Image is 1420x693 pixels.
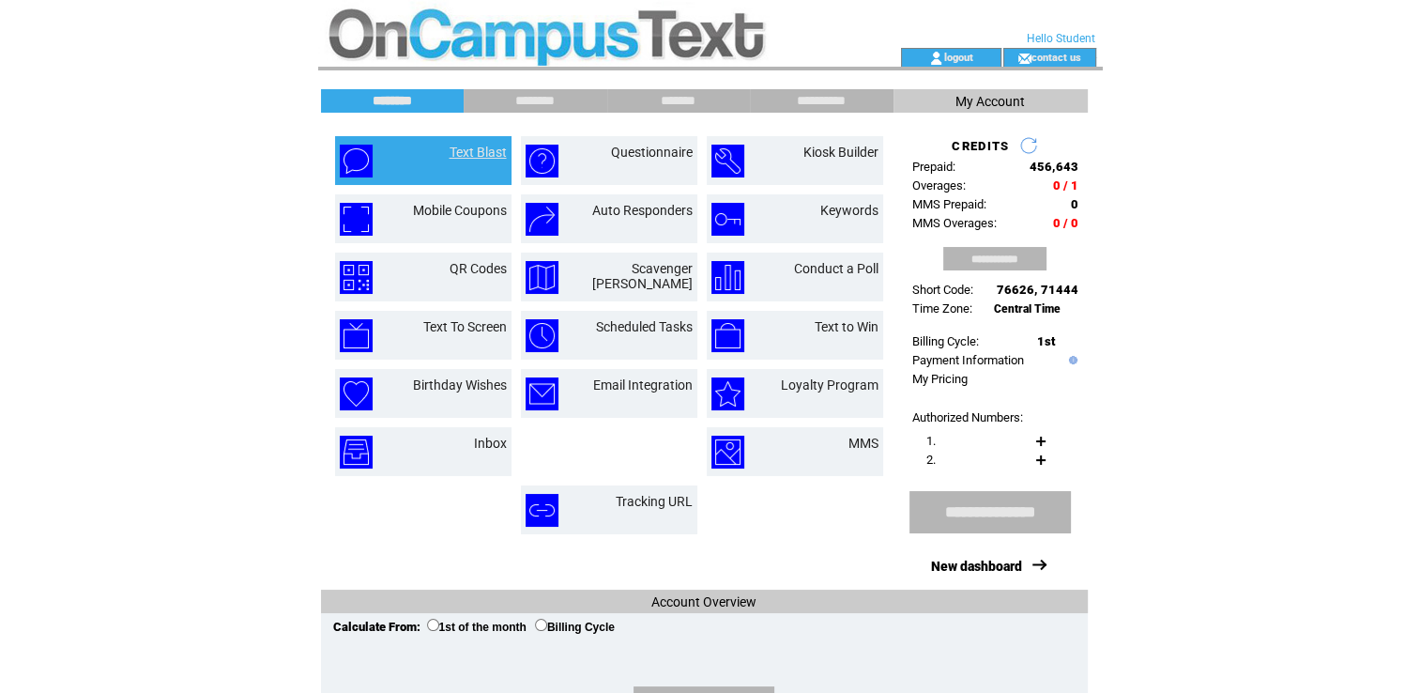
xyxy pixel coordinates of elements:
[651,594,756,609] span: Account Overview
[333,620,420,634] span: Calculate From:
[711,436,744,469] img: mms.png
[1053,216,1078,230] span: 0 / 0
[1030,160,1078,174] span: 456,643
[526,145,558,177] img: questionnaire.png
[593,377,693,393] a: Email Integration
[1031,51,1081,63] a: contact us
[955,94,1025,109] span: My Account
[803,145,878,160] a: Kiosk Builder
[340,261,373,294] img: qr-codes.png
[1053,178,1078,192] span: 0 / 1
[820,203,878,218] a: Keywords
[526,494,558,527] img: tracking-url.png
[711,377,744,410] img: loyalty-program.png
[611,145,693,160] a: Questionnaire
[1017,51,1031,66] img: contact_us_icon.gif
[929,51,943,66] img: account_icon.gif
[943,51,972,63] a: logout
[815,319,878,334] a: Text to Win
[711,203,744,236] img: keywords.png
[931,559,1022,574] a: New dashboard
[340,319,373,352] img: text-to-screen.png
[711,145,744,177] img: kiosk-builder.png
[474,436,507,451] a: Inbox
[926,434,936,448] span: 1.
[535,619,547,631] input: Billing Cycle
[616,494,693,509] a: Tracking URL
[526,261,558,294] img: scavenger-hunt.png
[1071,197,1078,211] span: 0
[535,621,615,634] label: Billing Cycle
[427,619,439,631] input: 1st of the month
[1064,356,1077,364] img: help.gif
[912,160,955,174] span: Prepaid:
[526,203,558,236] img: auto-responders.png
[450,261,507,276] a: QR Codes
[848,436,878,451] a: MMS
[592,261,693,291] a: Scavenger [PERSON_NAME]
[781,377,878,393] a: Loyalty Program
[926,453,936,467] span: 2.
[912,216,997,230] span: MMS Overages:
[596,319,693,334] a: Scheduled Tasks
[711,261,744,294] img: conduct-a-poll.png
[340,203,373,236] img: mobile-coupons.png
[997,283,1078,297] span: 76626, 71444
[912,197,986,211] span: MMS Prepaid:
[340,145,373,177] img: text-blast.png
[592,203,693,218] a: Auto Responders
[340,436,373,469] img: inbox.png
[340,377,373,410] img: birthday-wishes.png
[912,178,966,192] span: Overages:
[526,319,558,352] img: scheduled-tasks.png
[994,302,1061,316] span: Central Time
[427,621,527,634] label: 1st of the month
[794,261,878,276] a: Conduct a Poll
[413,377,507,393] a: Birthday Wishes
[912,353,1024,367] a: Payment Information
[912,372,968,386] a: My Pricing
[526,377,558,410] img: email-integration.png
[912,283,973,297] span: Short Code:
[1037,334,1055,348] span: 1st
[912,301,972,316] span: Time Zone:
[413,203,507,218] a: Mobile Coupons
[912,410,1023,424] span: Authorized Numbers:
[711,319,744,352] img: text-to-win.png
[1027,32,1095,45] span: Hello Student
[952,139,1009,153] span: CREDITS
[912,334,979,348] span: Billing Cycle:
[450,145,507,160] a: Text Blast
[423,319,507,334] a: Text To Screen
